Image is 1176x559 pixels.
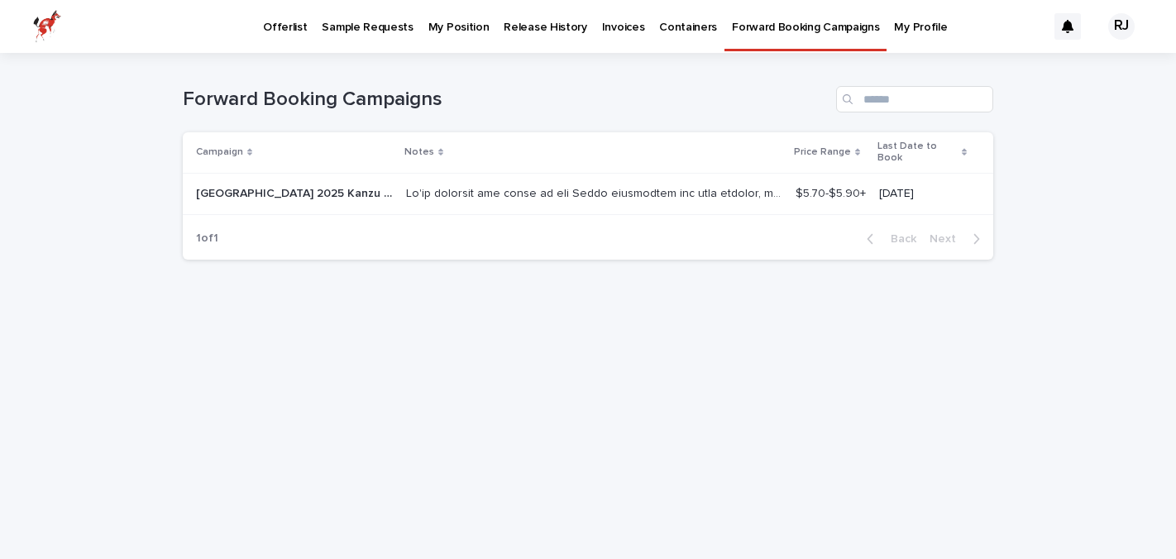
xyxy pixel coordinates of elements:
[877,137,958,168] p: Last Date to Book
[836,86,993,112] input: Search
[923,232,993,246] button: Next
[796,184,869,201] p: $5.70-$5.90+
[853,232,923,246] button: Back
[406,184,786,201] p: We're shipping our first of two Kanzu containers for fall arrival, and the time to book is now. T...
[930,233,966,245] span: Next
[183,173,993,214] tr: [GEOGRAPHIC_DATA] 2025 Kanzu Washed[GEOGRAPHIC_DATA] 2025 Kanzu Washed Lo'ip dolorsit ame conse a...
[794,143,851,161] p: Price Range
[196,143,243,161] p: Campaign
[1108,13,1135,40] div: RJ
[881,233,916,245] span: Back
[33,10,61,43] img: zttTXibQQrCfv9chImQE
[879,187,967,201] p: [DATE]
[196,184,396,201] p: [GEOGRAPHIC_DATA] 2025 Kanzu Washed
[404,143,434,161] p: Notes
[183,218,232,259] p: 1 of 1
[183,88,829,112] h1: Forward Booking Campaigns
